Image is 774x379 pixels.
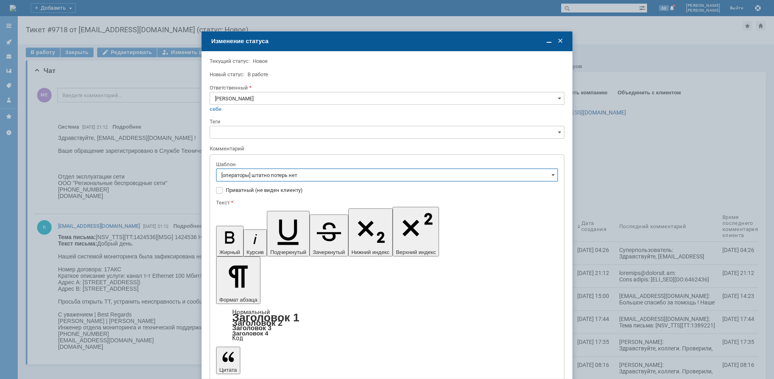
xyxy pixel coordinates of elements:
[226,187,556,194] label: Приватный (не виден клиенту)
[3,3,118,23] div: Здравствуйте, коллеги. Проверили, канал работает штатно,потерь и прерываний не фиксируем
[313,249,345,255] span: Зачеркнутый
[232,308,270,316] a: Нормальный
[216,226,243,256] button: Жирный
[232,318,283,327] a: Заголовок 2
[310,214,348,256] button: Зачеркнутый
[219,249,240,255] span: Жирный
[232,311,300,324] a: Заголовок 1
[216,310,558,341] div: Формат абзаца
[545,37,553,45] span: Свернуть (Ctrl + M)
[556,37,564,45] span: Закрыть
[393,207,439,256] button: Верхний индекс
[210,119,563,124] div: Теги
[216,256,260,304] button: Формат абзаца
[248,71,268,77] span: В работе
[219,297,257,303] span: Формат абзаца
[216,162,556,167] div: Шаблон
[232,330,268,337] a: Заголовок 4
[253,58,268,64] span: Новое
[211,37,564,45] div: Изменение статуса
[210,58,250,64] label: Текущий статус:
[210,145,563,153] div: Комментарий
[216,347,240,374] button: Цитата
[352,249,390,255] span: Нижний индекс
[210,85,563,90] div: Ответственный
[396,249,436,255] span: Верхний индекс
[216,200,556,205] div: Текст
[210,106,222,112] a: себе
[210,71,244,77] label: Новый статус:
[247,249,264,255] span: Курсив
[232,324,271,331] a: Заголовок 3
[270,249,306,255] span: Подчеркнутый
[348,208,393,256] button: Нижний индекс
[243,229,267,256] button: Курсив
[232,335,243,342] a: Код
[219,367,237,373] span: Цитата
[267,211,309,256] button: Подчеркнутый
